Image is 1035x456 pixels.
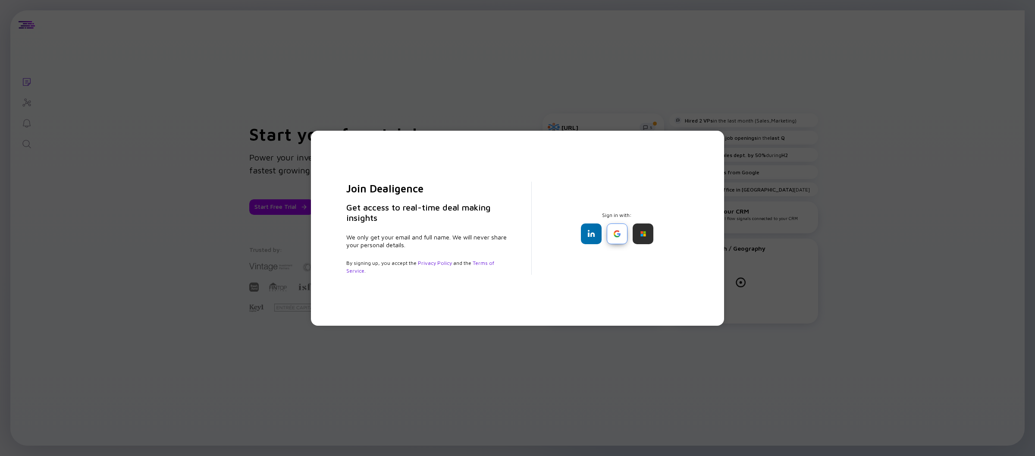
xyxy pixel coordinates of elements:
[418,260,452,266] a: Privacy Policy
[346,260,494,274] a: Terms of Service
[346,233,511,249] div: We only get your email and full name. We will never share your personal details.
[346,202,511,223] h3: Get access to real-time deal making insights
[552,212,682,244] div: Sign in with:
[346,182,511,195] h2: Join Dealigence
[346,259,511,275] div: By signing up, you accept the and the .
